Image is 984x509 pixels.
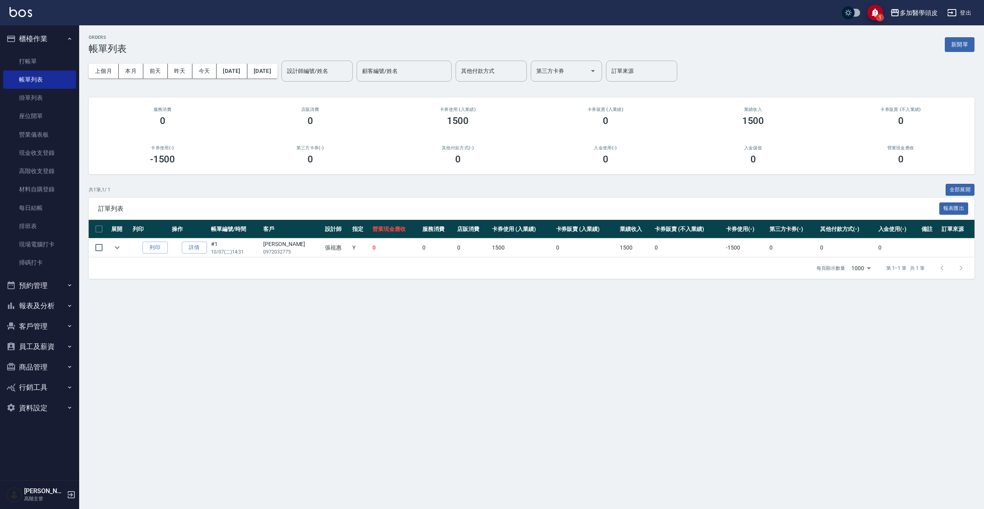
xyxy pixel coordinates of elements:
p: 高階主管 [24,495,65,502]
th: 卡券販賣 (入業績) [554,220,618,238]
th: 入金使用(-) [876,220,919,238]
td: 張祖惠 [323,238,350,257]
a: 掃碼打卡 [3,254,76,272]
a: 排班表 [3,217,76,235]
a: 現金收支登錄 [3,144,76,162]
button: 行銷工具 [3,377,76,398]
a: 高階收支登錄 [3,162,76,180]
h2: 入金儲值 [689,145,817,151]
th: 店販消費 [455,220,490,238]
p: 0972032775 [263,248,321,255]
p: 每頁顯示數量 [817,265,845,272]
h2: 店販消費 [246,107,374,112]
button: 本月 [119,64,143,78]
button: Open [587,65,599,77]
span: 1 [876,13,884,21]
td: 0 [818,238,876,257]
h3: 0 [898,115,904,126]
p: 10/07 (二) 14:31 [211,248,259,255]
button: 櫃檯作業 [3,29,76,49]
div: [PERSON_NAME] [263,240,321,248]
td: 0 [554,238,618,257]
td: 0 [370,238,420,257]
h2: 第三方卡券(-) [246,145,374,151]
h2: 卡券販賣 (不入業績) [836,107,965,112]
a: 營業儀表板 [3,126,76,144]
button: [DATE] [217,64,247,78]
button: 客戶管理 [3,316,76,337]
h3: 1500 [447,115,469,126]
button: 資料設定 [3,398,76,418]
a: 打帳單 [3,52,76,71]
button: 昨天 [168,64,192,78]
td: 0 [455,238,490,257]
a: 報表匯出 [939,204,969,212]
th: 指定 [350,220,370,238]
h3: 0 [750,154,756,165]
h3: 帳單列表 [89,43,127,54]
a: 帳單列表 [3,71,76,89]
a: 現場電腦打卡 [3,235,76,254]
button: 報表匯出 [939,202,969,215]
button: 員工及薪資 [3,336,76,357]
button: 上個月 [89,64,119,78]
button: [DATE] [247,64,277,78]
th: 營業現金應收 [370,220,420,238]
th: 訂單來源 [940,220,975,238]
td: Y [350,238,370,257]
button: 多加醫學頭皮 [887,5,941,21]
h3: 0 [160,115,165,126]
a: 掛單列表 [3,89,76,107]
a: 每日結帳 [3,199,76,217]
h3: 0 [455,154,461,165]
button: 今天 [192,64,217,78]
h2: 卡券使用(-) [98,145,227,151]
h3: 0 [308,115,313,126]
th: 服務消費 [420,220,455,238]
span: 訂單列表 [98,205,939,213]
h2: 營業現金應收 [836,145,965,151]
h2: ORDERS [89,35,127,40]
h3: 0 [308,154,313,165]
p: 共 1 筆, 1 / 1 [89,186,110,193]
button: 列印 [142,242,168,254]
td: 0 [767,238,818,257]
a: 座位開單 [3,107,76,125]
th: 展開 [109,220,131,238]
button: 商品管理 [3,357,76,377]
th: 客戶 [261,220,323,238]
a: 材料自購登錄 [3,180,76,198]
button: 報表及分析 [3,295,76,316]
button: 登出 [944,6,975,20]
p: 第 1–1 筆 共 1 筆 [886,265,925,272]
th: 業績收入 [618,220,653,238]
h2: 其他付款方式(-) [393,145,522,151]
h2: 卡券販賣 (入業績) [541,107,670,112]
button: expand row [111,242,123,254]
h3: 0 [898,154,904,165]
th: 第三方卡券(-) [767,220,818,238]
th: 列印 [131,220,170,238]
th: 備註 [919,220,940,238]
h3: 服務消費 [98,107,227,112]
img: Person [6,487,22,503]
h2: 入金使用(-) [541,145,670,151]
h2: 業績收入 [689,107,817,112]
button: 新開單 [945,37,975,52]
h5: [PERSON_NAME] [24,487,65,495]
h2: 卡券使用 (入業績) [393,107,522,112]
th: 卡券使用 (入業績) [490,220,554,238]
th: 操作 [170,220,209,238]
td: 0 [876,238,919,257]
td: -1500 [724,238,767,257]
img: Logo [9,7,32,17]
td: 0 [653,238,724,257]
a: 詳情 [182,242,207,254]
h3: -1500 [150,154,175,165]
button: 前天 [143,64,168,78]
button: save [867,5,883,21]
td: 0 [420,238,455,257]
h3: 0 [603,154,608,165]
button: 全部展開 [946,184,975,196]
td: 1500 [490,238,554,257]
